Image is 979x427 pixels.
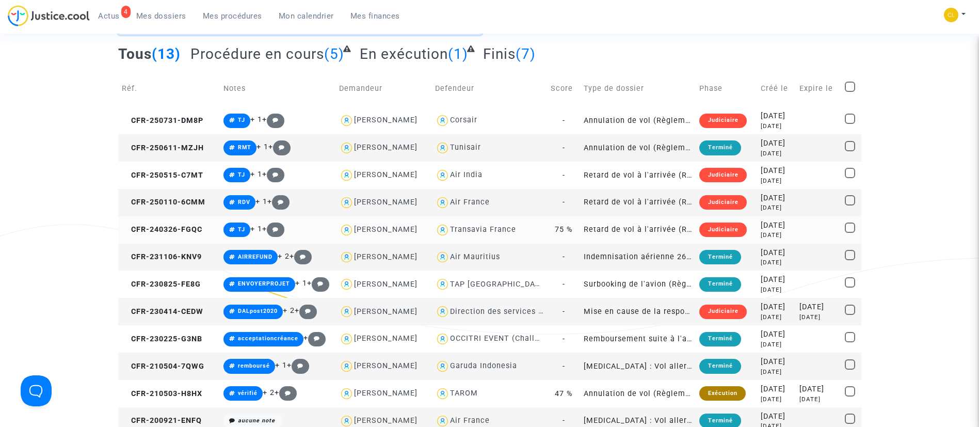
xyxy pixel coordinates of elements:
span: En exécution [360,45,448,62]
span: vérifié [238,390,258,397]
img: icon-user.svg [339,195,354,210]
img: icon-user.svg [339,113,354,128]
div: Air Mauritius [450,252,500,261]
div: [DATE] [761,286,792,294]
div: [DATE] [761,411,792,422]
div: Judiciaire [699,195,746,210]
img: icon-user.svg [339,386,354,401]
span: + [303,334,326,342]
div: [PERSON_NAME] [354,198,418,207]
div: Judiciaire [699,305,746,319]
span: (1) [448,45,468,62]
span: - [563,416,565,425]
div: [PERSON_NAME] [354,170,418,179]
a: Mes procédures [195,8,270,24]
div: [PERSON_NAME] [354,143,418,152]
div: [DATE] [761,203,792,212]
div: Direction des services judiciaires du Ministère de la Justice - Bureau FIP4 [450,307,736,316]
span: RDV [238,199,250,205]
a: Mon calendrier [270,8,342,24]
td: Defendeur [431,70,547,107]
img: icon-user.svg [435,113,450,128]
span: + [262,115,284,124]
div: [PERSON_NAME] [354,416,418,425]
span: TJ [238,226,245,233]
span: Actus [98,11,120,21]
span: CFR-240326-FGQC [122,225,202,234]
span: CFR-230225-G3NB [122,335,202,343]
div: [DATE] [761,110,792,122]
span: RMT [238,144,251,151]
div: [DATE] [761,302,792,313]
div: TAP [GEOGRAPHIC_DATA] [450,280,547,289]
span: + [267,197,290,206]
div: [PERSON_NAME] [354,116,418,124]
span: CFR-200921-ENFQ [122,416,202,425]
span: + [275,388,297,397]
span: TJ [238,117,245,123]
div: [PERSON_NAME] [354,252,418,261]
div: [DATE] [761,368,792,376]
span: ENVOYERPROJET [238,280,290,287]
img: icon-user.svg [435,168,450,183]
span: CFR-250611-MZJH [122,144,204,152]
div: [PERSON_NAME] [354,389,418,398]
td: Retard de vol à l'arrivée (Règlement CE n°261/2004) [580,162,696,189]
div: [DATE] [761,220,792,231]
img: icon-user.svg [339,304,354,319]
div: Air France [450,416,490,425]
span: + 1 [250,115,262,124]
span: 75 % [555,225,573,234]
span: + 2 [263,388,275,397]
td: Mise en cause de la responsabilité de l'Etat pour lenteur excessive de la Justice [580,298,696,325]
div: [DATE] [799,313,838,322]
td: Surbooking de l'avion (Règlement CE n°261/2004) [580,271,696,298]
td: Phase [696,70,757,107]
div: Air India [450,170,483,179]
a: 4Actus [90,8,128,24]
div: [DATE] [799,302,838,313]
a: Mes finances [342,8,408,24]
td: Annulation de vol (Règlement CE n°261/2004) [580,107,696,134]
img: icon-user.svg [339,223,354,238]
td: Retard de vol à l'arrivée (Règlement CE n°261/2004) [580,189,696,216]
td: Score [547,70,580,107]
span: Procédure en cours [190,45,324,62]
span: - [563,362,565,371]
div: Terminé [699,140,741,155]
div: [DATE] [761,165,792,177]
span: - [563,335,565,343]
span: CFR-250110-6CMM [122,198,205,207]
span: - [563,307,565,316]
span: + [262,170,284,179]
div: Garuda Indonesia [450,361,517,370]
span: - [563,280,565,289]
span: + 1 [256,143,268,151]
td: Expire le [796,70,842,107]
img: icon-user.svg [435,277,450,292]
div: Tunisair [450,143,481,152]
span: + 1 [275,361,287,370]
div: Judiciaire [699,114,746,128]
div: [DATE] [761,274,792,286]
span: + 1 [255,197,267,206]
div: Exécution [699,386,745,401]
div: [DATE] [761,356,792,368]
div: Corsair [450,116,477,124]
div: OCCITRI EVENT (Challenge [GEOGRAPHIC_DATA]) [450,334,638,343]
div: [PERSON_NAME] [354,334,418,343]
span: + 1 [250,170,262,179]
td: [MEDICAL_DATA] : Vol aller-retour annulé [580,353,696,380]
span: - [563,171,565,180]
div: [DATE] [761,122,792,131]
span: - [563,198,565,207]
div: [DATE] [761,329,792,340]
td: Réf. [118,70,220,107]
div: Terminé [699,250,741,264]
span: CFR-210503-H8HX [122,389,202,398]
span: CFR-250731-DM8P [122,116,203,125]
span: acceptationcréance [238,335,298,342]
div: [DATE] [761,247,792,259]
img: icon-user.svg [435,140,450,155]
span: (7) [516,45,536,62]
